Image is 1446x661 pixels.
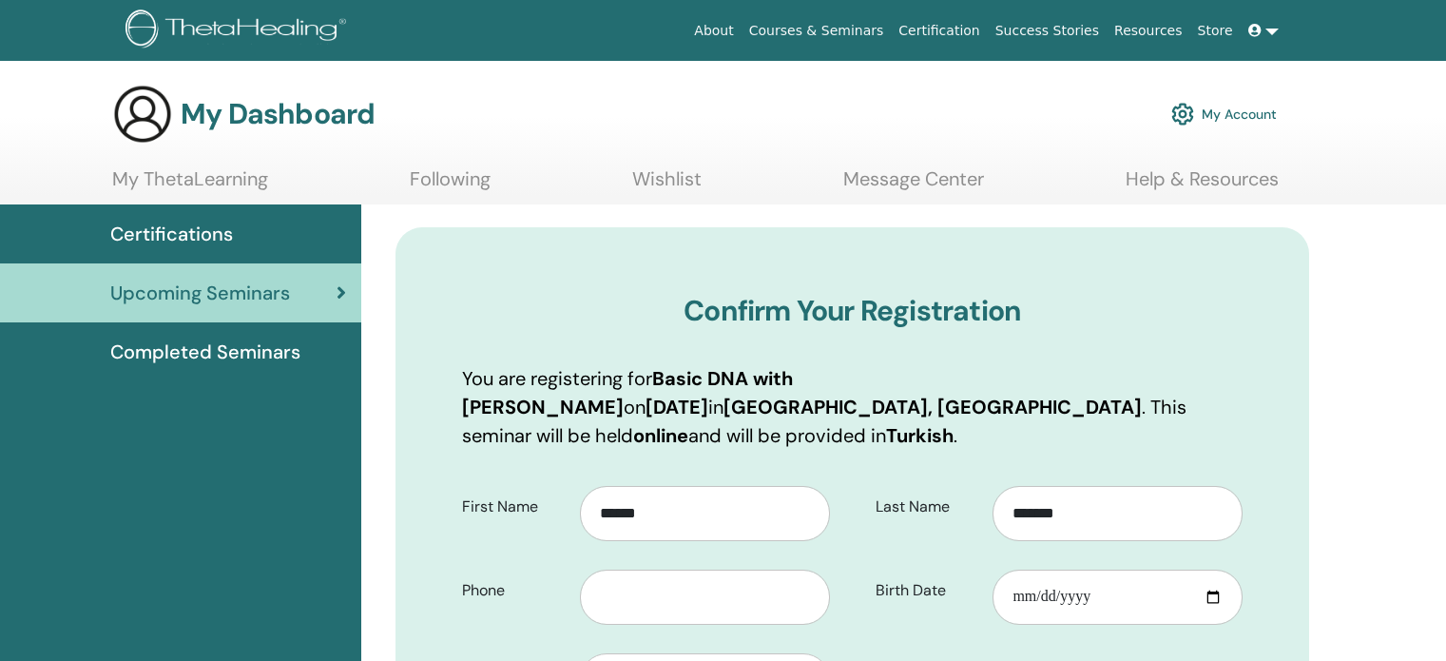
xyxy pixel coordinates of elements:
[723,395,1142,419] b: [GEOGRAPHIC_DATA], [GEOGRAPHIC_DATA]
[112,84,173,145] img: generic-user-icon.jpg
[1126,167,1279,204] a: Help & Resources
[125,10,353,52] img: logo.png
[1171,98,1194,130] img: cog.svg
[1190,13,1241,49] a: Store
[1107,13,1190,49] a: Resources
[686,13,741,49] a: About
[410,167,491,204] a: Following
[448,573,580,609] label: Phone
[988,13,1107,49] a: Success Stories
[448,489,580,525] label: First Name
[110,220,233,248] span: Certifications
[891,13,987,49] a: Certification
[1171,93,1277,135] a: My Account
[112,167,268,204] a: My ThetaLearning
[462,294,1243,328] h3: Confirm Your Registration
[632,167,702,204] a: Wishlist
[633,423,688,448] b: online
[861,573,993,609] label: Birth Date
[462,364,1243,450] p: You are registering for on in . This seminar will be held and will be provided in .
[110,338,300,366] span: Completed Seminars
[110,279,290,307] span: Upcoming Seminars
[843,167,984,204] a: Message Center
[742,13,892,49] a: Courses & Seminars
[646,395,708,419] b: [DATE]
[861,489,993,525] label: Last Name
[886,423,954,448] b: Turkish
[181,97,375,131] h3: My Dashboard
